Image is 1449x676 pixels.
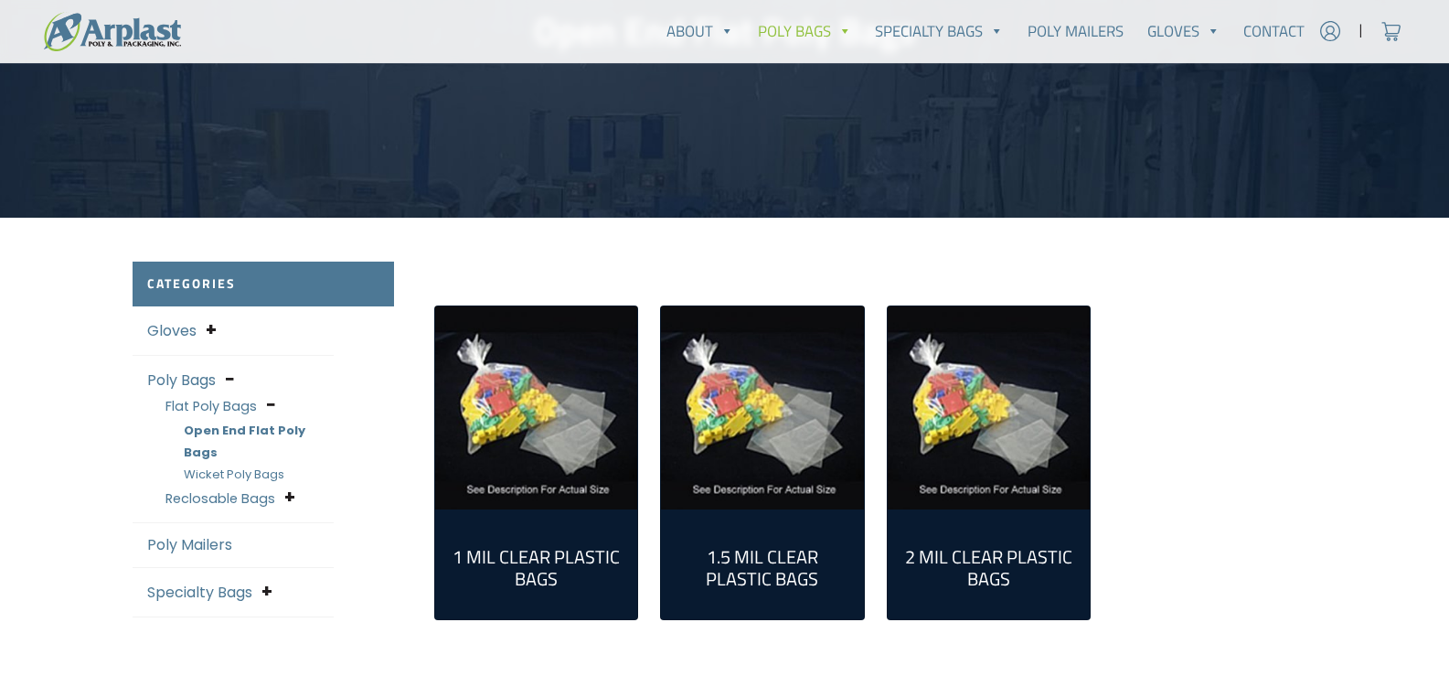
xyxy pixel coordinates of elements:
[1135,13,1232,49] a: Gloves
[888,306,1091,510] img: 2 Mil Clear Plastic Bags
[184,466,284,483] a: Wicket Poly Bags
[147,582,252,603] a: Specialty Bags
[902,546,1076,590] h2: 2 Mil Clear Plastic Bags
[165,397,257,415] a: Flat Poly Bags
[1231,13,1316,49] a: Contact
[661,306,864,510] img: 1.5 Mil Clear Plastic Bags
[888,306,1091,510] a: Visit product category 2 Mil Clear Plastic Bags
[184,422,305,461] a: Open End Flat Poly Bags
[147,370,216,391] a: Poly Bags
[1016,13,1135,49] a: Poly Mailers
[147,320,197,341] a: Gloves
[450,546,623,590] h2: 1 Mil Clear Plastic Bags
[44,12,181,51] img: logo
[435,306,638,510] img: 1 Mil Clear Plastic Bags
[165,489,275,508] a: Reclosable Bags
[147,534,232,555] a: Poly Mailers
[655,13,746,49] a: About
[746,13,864,49] a: Poly Bags
[902,524,1076,605] a: Visit product category 2 Mil Clear Plastic Bags
[133,262,394,306] h2: Categories
[435,306,638,510] a: Visit product category 1 Mil Clear Plastic Bags
[450,524,623,605] a: Visit product category 1 Mil Clear Plastic Bags
[676,524,849,605] a: Visit product category 1.5 Mil Clear Plastic Bags
[661,306,864,510] a: Visit product category 1.5 Mil Clear Plastic Bags
[864,13,1017,49] a: Specialty Bags
[1358,20,1363,42] span: |
[676,546,849,590] h2: 1.5 Mil Clear Plastic Bags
